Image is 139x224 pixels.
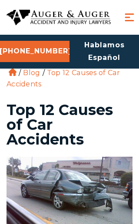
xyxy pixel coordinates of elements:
img: Auger & Auger Accident and Injury Lawyers Logo [7,10,111,26]
h1: Top 12 Causes of Car Accidents [7,102,132,147]
li: Top 12 Causes of Car Accidents [7,69,120,88]
a: Blog [23,69,40,77]
button: Menu [123,11,136,24]
a: Home [9,68,17,76]
a: Hablamos Español [69,35,139,69]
